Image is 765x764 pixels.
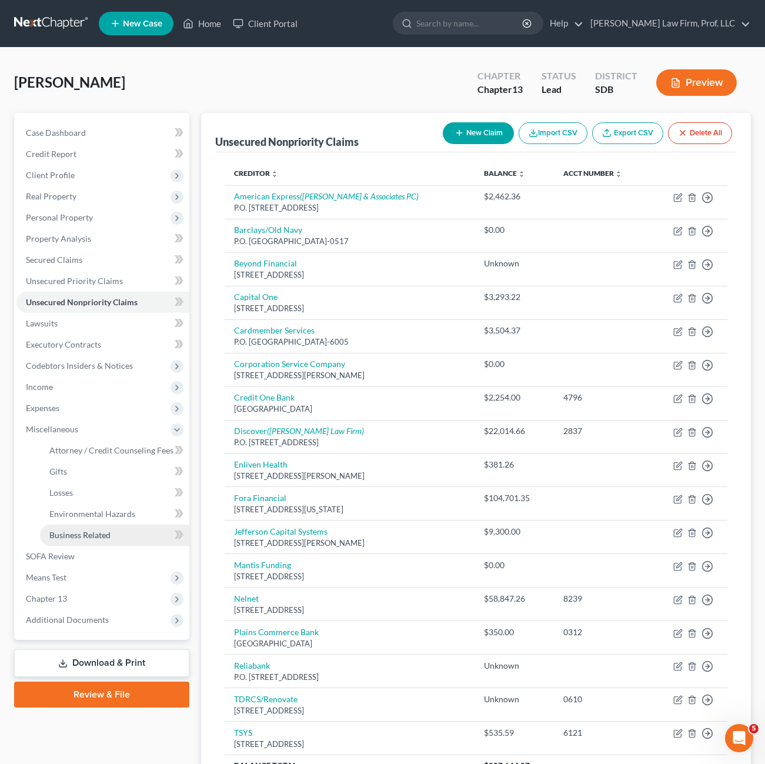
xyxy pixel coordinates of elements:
[14,682,189,708] a: Review & File
[484,727,544,739] div: $535.59
[484,693,544,705] div: Unknown
[177,13,227,34] a: Home
[234,560,291,570] a: Mantis Funding
[484,358,544,370] div: $0.00
[234,694,298,704] a: TDRCS/Renovate
[563,425,640,437] div: 2837
[26,128,86,138] span: Case Dashboard
[725,724,753,752] iframe: Intercom live chat
[484,559,544,571] div: $0.00
[267,426,364,436] i: ([PERSON_NAME] Law Firm)
[16,292,189,313] a: Unsecured Nonpriority Claims
[40,461,189,482] a: Gifts
[544,13,583,34] a: Help
[484,169,525,178] a: Balance unfold_more
[26,382,53,392] span: Income
[26,233,91,243] span: Property Analysis
[40,440,189,461] a: Attorney / Credit Counseling Fees
[484,392,544,403] div: $2,254.00
[484,425,544,437] div: $22,014.66
[49,488,73,498] span: Losses
[40,525,189,546] a: Business Related
[40,503,189,525] a: Environmental Hazards
[300,191,419,201] i: ([PERSON_NAME] & Associates PC)
[234,493,286,503] a: Fora Financial
[234,370,465,381] div: [STREET_ADDRESS][PERSON_NAME]
[234,191,419,201] a: American Express([PERSON_NAME] & Associates PC)
[477,69,523,83] div: Chapter
[26,615,109,625] span: Additional Documents
[484,191,544,202] div: $2,462.36
[16,334,189,355] a: Executory Contracts
[542,69,576,83] div: Status
[518,171,525,178] i: unfold_more
[26,170,75,180] span: Client Profile
[234,660,270,670] a: Reliabank
[234,202,465,213] div: P.O. [STREET_ADDRESS]
[668,122,732,144] button: Delete All
[26,255,82,265] span: Secured Claims
[234,728,252,738] a: TSYS
[484,492,544,504] div: $104,701.35
[484,660,544,672] div: Unknown
[234,392,295,402] a: Credit One Bank
[26,149,76,159] span: Credit Report
[234,236,465,247] div: P.O. [GEOGRAPHIC_DATA]-0517
[234,627,319,637] a: Plains Commerce Bank
[477,83,523,96] div: Chapter
[615,171,622,178] i: unfold_more
[14,649,189,677] a: Download & Print
[16,122,189,144] a: Case Dashboard
[234,593,259,603] a: Nelnet
[656,69,737,96] button: Preview
[123,19,162,28] span: New Case
[484,593,544,605] div: $58,847.26
[49,466,67,476] span: Gifts
[234,359,345,369] a: Corporation Service Company
[595,83,637,96] div: SDB
[234,705,465,716] div: [STREET_ADDRESS]
[16,313,189,334] a: Lawsuits
[563,727,640,739] div: 6121
[234,325,315,335] a: Cardmember Services
[234,571,465,582] div: [STREET_ADDRESS]
[49,530,111,540] span: Business Related
[234,258,297,268] a: Beyond Financial
[26,191,76,201] span: Real Property
[484,526,544,538] div: $9,300.00
[484,626,544,638] div: $350.00
[563,593,640,605] div: 8239
[234,437,465,448] div: P.O. [STREET_ADDRESS]
[234,526,328,536] a: Jefferson Capital Systems
[234,426,364,436] a: Discover([PERSON_NAME] Law Firm)
[484,291,544,303] div: $3,293.22
[215,135,359,149] div: Unsecured Nonpriority Claims
[49,509,135,519] span: Environmental Hazards
[26,339,101,349] span: Executory Contracts
[16,271,189,292] a: Unsecured Priority Claims
[40,482,189,503] a: Losses
[49,445,173,455] span: Attorney / Credit Counseling Fees
[234,336,465,348] div: P.O. [GEOGRAPHIC_DATA]-6005
[16,546,189,567] a: SOFA Review
[484,258,544,269] div: Unknown
[26,212,93,222] span: Personal Property
[234,292,278,302] a: Capital One
[26,424,78,434] span: Miscellaneous
[584,13,750,34] a: [PERSON_NAME] Law Firm, Prof. LLC
[563,392,640,403] div: 4796
[563,626,640,638] div: 0312
[234,739,465,750] div: [STREET_ADDRESS]
[227,13,303,34] a: Client Portal
[234,504,465,515] div: [STREET_ADDRESS][US_STATE]
[234,225,302,235] a: Barclays/Old Navy
[16,249,189,271] a: Secured Claims
[542,83,576,96] div: Lead
[26,318,58,328] span: Lawsuits
[271,171,278,178] i: unfold_more
[592,122,663,144] a: Export CSV
[26,297,138,307] span: Unsecured Nonpriority Claims
[595,69,637,83] div: District
[26,276,123,286] span: Unsecured Priority Claims
[484,224,544,236] div: $0.00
